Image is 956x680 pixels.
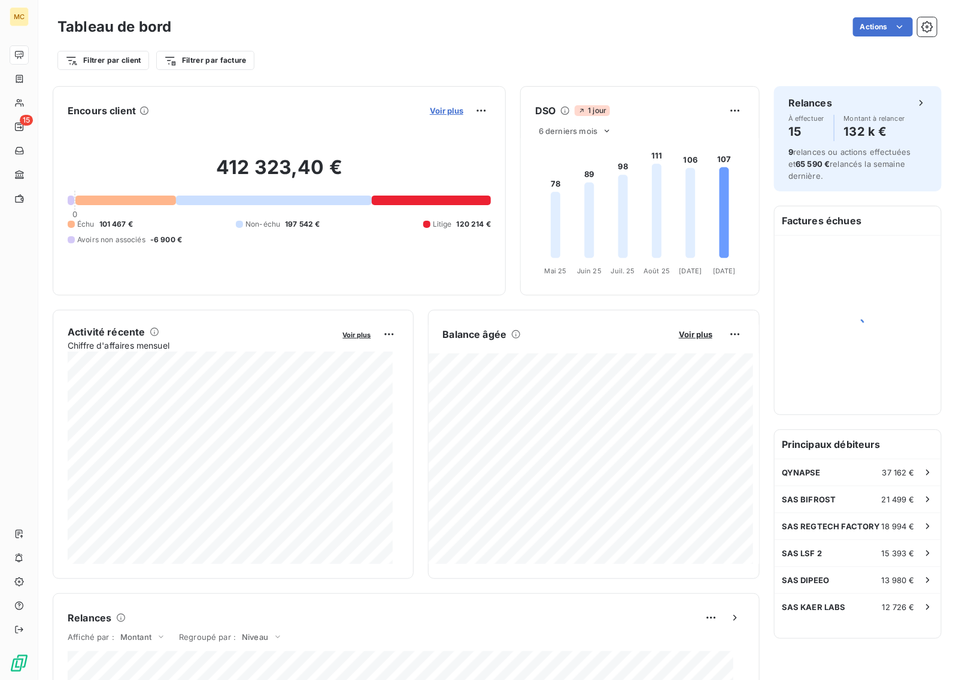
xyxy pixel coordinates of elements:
span: 18 994 € [882,522,915,531]
tspan: [DATE] [713,267,736,275]
span: 0 [72,209,77,219]
span: relances ou actions effectuées et relancés la semaine dernière. [788,147,911,181]
span: 197 542 € [285,219,320,230]
h6: Relances [788,96,832,110]
h6: Principaux débiteurs [775,430,941,459]
span: SAS DIPEEO [782,575,830,585]
span: SAS BIFROST [782,495,836,504]
h6: Activité récente [68,325,145,339]
span: 21 499 € [882,495,915,504]
h6: Encours client [68,103,136,118]
span: Voir plus [343,331,371,339]
span: Chiffre d'affaires mensuel [68,339,335,352]
h3: Tableau de bord [57,16,171,38]
span: Montant à relancer [844,115,905,122]
span: Voir plus [430,106,463,115]
span: Voir plus [679,330,712,339]
button: Voir plus [675,329,716,340]
tspan: Juin 25 [577,267,602,275]
span: 6 derniers mois [539,126,597,136]
span: Avoirs non associés [77,234,145,245]
h6: Relances [68,611,111,625]
span: Niveau [242,632,268,642]
span: -6 900 € [150,234,182,245]
span: 1 jour [575,105,610,116]
span: 9 [788,147,793,157]
span: Échu [77,219,95,230]
span: 65 590 € [796,159,830,169]
span: 101 467 € [99,219,133,230]
span: Affiché par : [68,632,114,642]
span: Montant [120,632,151,642]
span: 15 393 € [882,548,915,558]
tspan: Août 25 [644,267,670,275]
span: QYNAPSE [782,468,821,477]
button: Filtrer par facture [156,51,254,70]
button: Voir plus [426,105,467,116]
h6: DSO [535,103,556,118]
span: Non-échu [245,219,280,230]
iframe: Intercom live chat [915,639,944,668]
span: À effectuer [788,115,824,122]
span: Litige [433,219,452,230]
tspan: Mai 25 [545,267,567,275]
tspan: Juil. 25 [611,267,635,275]
button: Filtrer par client [57,51,149,70]
img: Logo LeanPay [10,654,29,673]
tspan: [DATE] [679,267,702,275]
div: MC [10,7,29,26]
h2: 412 323,40 € [68,155,491,191]
h4: 132 k € [844,122,905,141]
h4: 15 [788,122,824,141]
span: SAS REGTECH FACTORY [782,522,881,531]
button: Voir plus [339,329,375,340]
span: 120 214 € [457,219,491,230]
span: SAS LSF 2 [782,548,822,558]
span: Regroupé par : [179,632,236,642]
span: 12 726 € [882,602,915,612]
span: SAS KAER LABS [782,602,846,612]
button: Actions [853,17,913,36]
span: 13 980 € [882,575,915,585]
span: 15 [20,115,33,126]
span: 37 162 € [882,468,915,477]
h6: Factures échues [775,206,941,235]
h6: Balance âgée [443,327,507,341]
